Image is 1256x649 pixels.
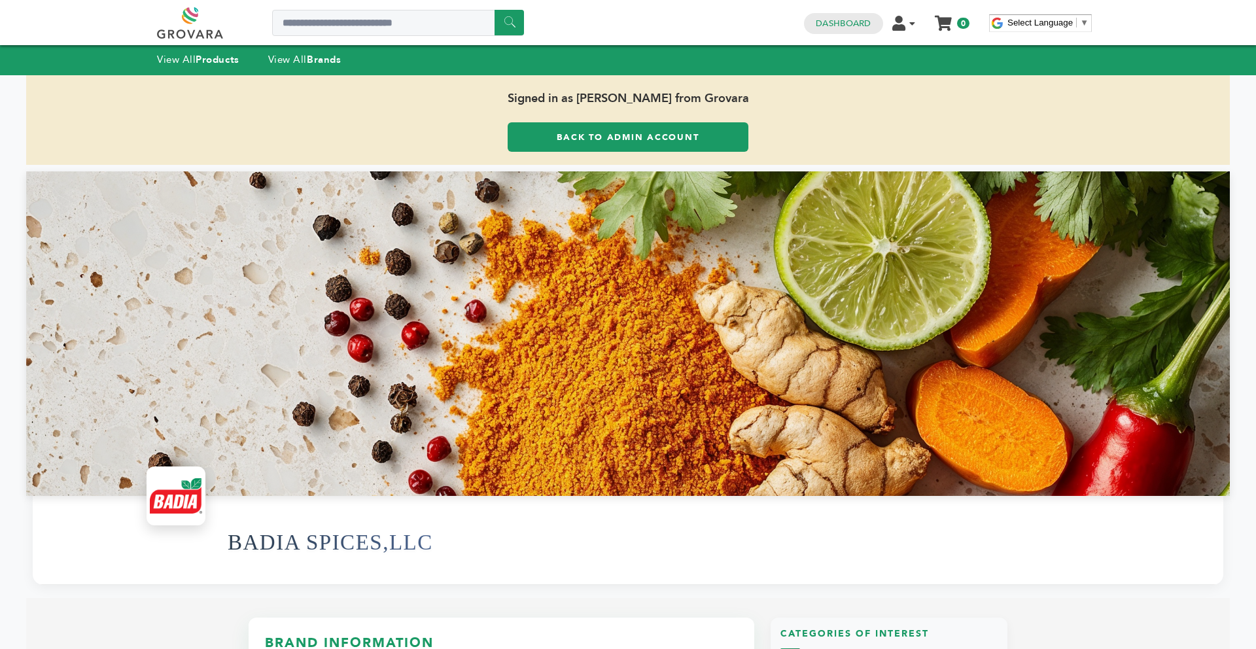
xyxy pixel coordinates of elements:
a: View AllProducts [157,53,239,66]
span: Signed in as [PERSON_NAME] from Grovara [26,75,1230,122]
a: My Cart [936,12,951,26]
span: Select Language [1007,18,1073,27]
img: BADIA SPICES,LLC Logo [150,470,202,522]
a: View AllBrands [268,53,341,66]
span: 0 [957,18,969,29]
input: Search a product or brand... [272,10,524,36]
strong: Products [196,53,239,66]
strong: Brands [307,53,341,66]
span: ▼ [1080,18,1089,27]
a: Select Language​ [1007,18,1089,27]
span: ​ [1076,18,1077,27]
a: Back to Admin Account [508,122,748,152]
a: Dashboard [816,18,871,29]
h1: BADIA SPICES,LLC [228,510,433,574]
